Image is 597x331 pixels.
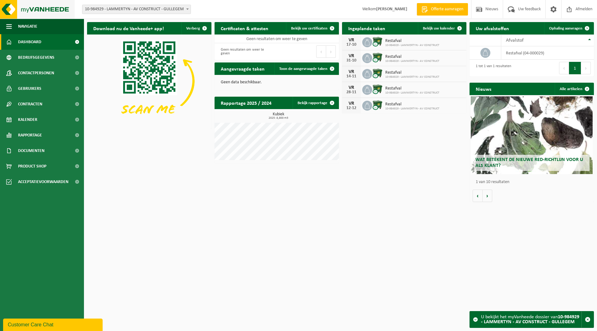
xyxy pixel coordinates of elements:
[3,317,104,331] iframe: chat widget
[345,90,358,94] div: 28-11
[274,62,338,75] a: Toon de aangevraagde taken
[483,190,492,202] button: Volgende
[385,54,439,59] span: Restafval
[544,22,593,34] a: Ophaling aanvragen
[291,26,327,30] span: Bekijk uw certificaten
[18,174,68,190] span: Acceptatievoorwaarden
[345,53,358,58] div: VR
[385,91,439,95] span: 10-984929 - LAMMERTYN - AV CONSTRUCT
[316,45,326,58] button: Previous
[345,58,358,63] div: 31-10
[293,97,338,109] a: Bekijk rapportage
[218,112,339,120] h3: Kubiek
[18,50,54,65] span: Bedrijfsgegevens
[376,7,407,11] strong: [PERSON_NAME]
[345,74,358,79] div: 14-11
[471,96,593,174] a: Wat betekent de nieuwe RED-richtlijn voor u als klant?
[18,159,46,174] span: Product Shop
[372,52,383,63] img: WB-1100-CU
[581,62,591,74] button: Next
[470,22,515,34] h2: Uw afvalstoffen
[87,34,211,128] img: Download de VHEPlus App
[345,38,358,43] div: VR
[221,80,333,85] p: Geen data beschikbaar.
[481,315,579,324] strong: 10-984929 - LAMMERTYN - AV CONSTRUCT - GULLEGEM
[385,107,439,111] span: 10-984929 - LAMMERTYN - AV CONSTRUCT
[501,46,594,60] td: restafval (04-000029)
[215,97,278,109] h2: Rapportage 2025 / 2024
[385,86,439,91] span: Restafval
[559,62,569,74] button: Previous
[18,127,42,143] span: Rapportage
[372,84,383,94] img: WB-1100-CU
[18,19,37,34] span: Navigatie
[18,143,44,159] span: Documenten
[218,45,274,58] div: Geen resultaten om weer te geven
[418,22,466,34] a: Bekijk uw kalender
[82,5,191,14] span: 10-984929 - LAMMERTYN - AV CONSTRUCT - GULLEGEM
[186,26,200,30] span: Verberg
[286,22,338,34] a: Bekijk uw certificaten
[215,34,339,43] td: Geen resultaten om weer te geven
[549,26,582,30] span: Ophaling aanvragen
[481,311,581,328] div: U bekijkt het myVanheede dossier van
[345,69,358,74] div: VR
[215,22,275,34] h2: Certificaten & attesten
[476,180,591,184] p: 1 van 10 resultaten
[18,34,41,50] span: Dashboard
[385,75,439,79] span: 10-984929 - LAMMERTYN - AV CONSTRUCT
[473,61,511,75] div: 1 tot 1 van 1 resultaten
[506,38,524,43] span: Afvalstof
[18,81,41,96] span: Gebruikers
[470,83,497,95] h2: Nieuws
[18,65,54,81] span: Contactpersonen
[372,36,383,47] img: WB-1100-CU
[18,112,37,127] span: Kalender
[429,6,465,12] span: Offerte aanvragen
[326,45,336,58] button: Next
[385,44,439,47] span: 10-984929 - LAMMERTYN - AV CONSTRUCT
[218,117,339,120] span: 2025: 8,800 m3
[385,59,439,63] span: 10-984929 - LAMMERTYN - AV CONSTRUCT
[385,39,439,44] span: Restafval
[18,96,42,112] span: Contracten
[555,83,593,95] a: Alle artikelen
[475,157,583,168] span: Wat betekent de nieuwe RED-richtlijn voor u als klant?
[473,190,483,202] button: Vorige
[569,62,581,74] button: 1
[345,106,358,110] div: 12-12
[345,43,358,47] div: 17-10
[385,70,439,75] span: Restafval
[342,22,391,34] h2: Ingeplande taken
[385,102,439,107] span: Restafval
[279,67,327,71] span: Toon de aangevraagde taken
[372,100,383,110] img: WB-1100-CU
[417,3,468,16] a: Offerte aanvragen
[345,101,358,106] div: VR
[423,26,455,30] span: Bekijk uw kalender
[87,22,170,34] h2: Download nu de Vanheede+ app!
[372,68,383,79] img: WB-1100-CU
[215,62,271,75] h2: Aangevraagde taken
[345,85,358,90] div: VR
[181,22,211,34] button: Verberg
